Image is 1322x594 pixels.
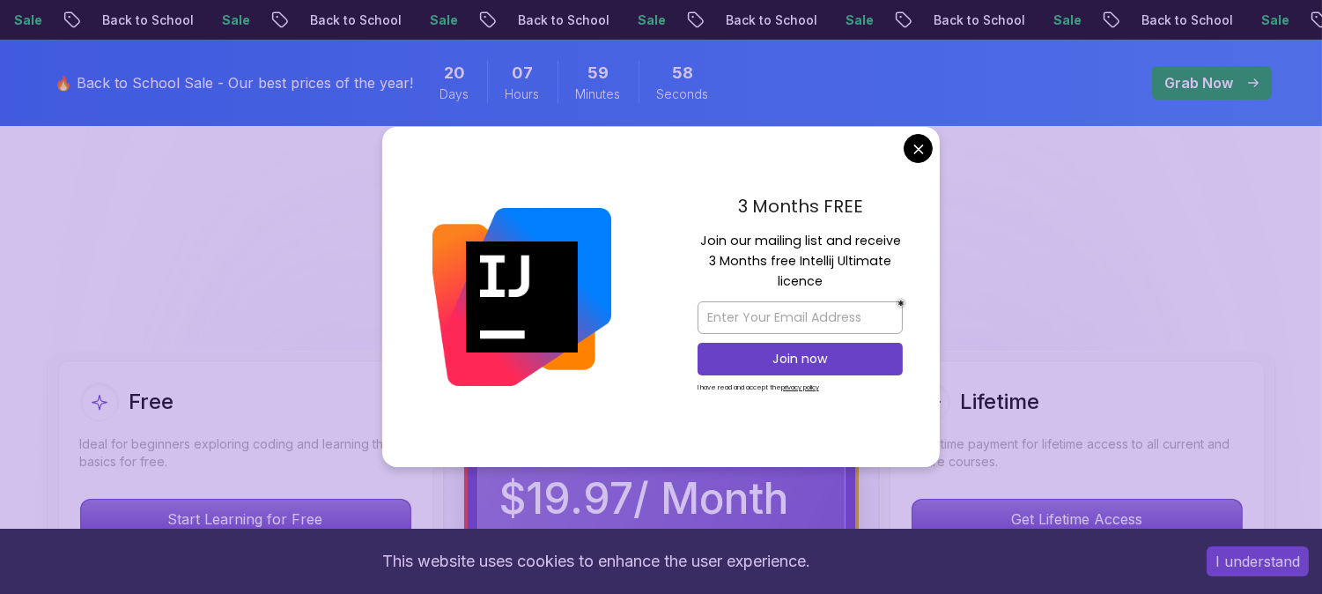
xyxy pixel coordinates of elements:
span: Hours [506,85,540,103]
p: Back to School [709,11,829,29]
p: One-time payment for lifetime access to all current and future courses. [912,435,1243,471]
span: 58 Seconds [672,61,693,85]
p: Get Lifetime Access [912,500,1242,538]
h2: Lifetime [961,388,1040,416]
p: Back to School [85,11,205,29]
a: Start Learning for Free [80,510,411,528]
span: 59 Minutes [587,61,609,85]
p: Start Learning for Free [81,500,410,538]
p: Sale [413,11,469,29]
p: Grab Now [1165,72,1234,93]
span: Minutes [576,85,621,103]
button: Accept cookies [1207,546,1309,576]
p: Sale [1244,11,1301,29]
p: Back to School [1125,11,1244,29]
p: 🔥 Back to School Sale - Our best prices of the year! [55,72,414,93]
p: $ 19.97 / Month [499,478,789,520]
p: Paid Yearly [499,527,571,548]
p: Sale [621,11,677,29]
button: Start Learning for Free [80,499,411,539]
span: Days [440,85,469,103]
p: Back to School [293,11,413,29]
p: Sale [205,11,262,29]
p: Sale [829,11,885,29]
span: Seconds [657,85,709,103]
p: Back to School [501,11,621,29]
h2: Free [129,388,174,416]
a: Get Lifetime Access [912,510,1243,528]
p: Ideal for beginners exploring coding and learning the basics for free. [80,435,411,471]
div: This website uses cookies to enhance the user experience. [13,542,1180,581]
span: 20 Days [444,61,465,85]
button: Get Lifetime Access [912,499,1243,539]
p: Back to School [917,11,1037,29]
span: 7 Hours [512,61,533,85]
p: Sale [1037,11,1093,29]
